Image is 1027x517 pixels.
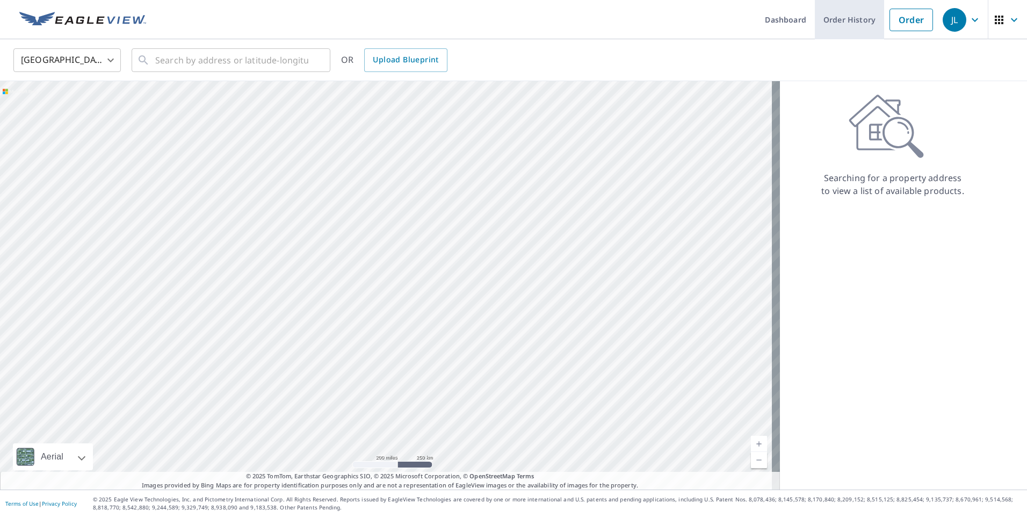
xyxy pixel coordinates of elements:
span: © 2025 TomTom, Earthstar Geographics SIO, © 2025 Microsoft Corporation, © [246,472,534,481]
a: Privacy Policy [42,500,77,507]
a: Upload Blueprint [364,48,447,72]
p: Searching for a property address to view a list of available products. [821,171,965,197]
a: Terms [517,472,534,480]
div: JL [943,8,966,32]
span: Upload Blueprint [373,53,438,67]
a: Order [889,9,933,31]
a: OpenStreetMap [469,472,515,480]
a: Terms of Use [5,500,39,507]
a: Current Level 5, Zoom In [751,436,767,452]
div: Aerial [38,443,67,470]
input: Search by address or latitude-longitude [155,45,308,75]
div: [GEOGRAPHIC_DATA] [13,45,121,75]
p: | [5,500,77,507]
a: Current Level 5, Zoom Out [751,452,767,468]
img: EV Logo [19,12,146,28]
div: OR [341,48,447,72]
div: Aerial [13,443,93,470]
p: © 2025 Eagle View Technologies, Inc. and Pictometry International Corp. All Rights Reserved. Repo... [93,496,1022,512]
